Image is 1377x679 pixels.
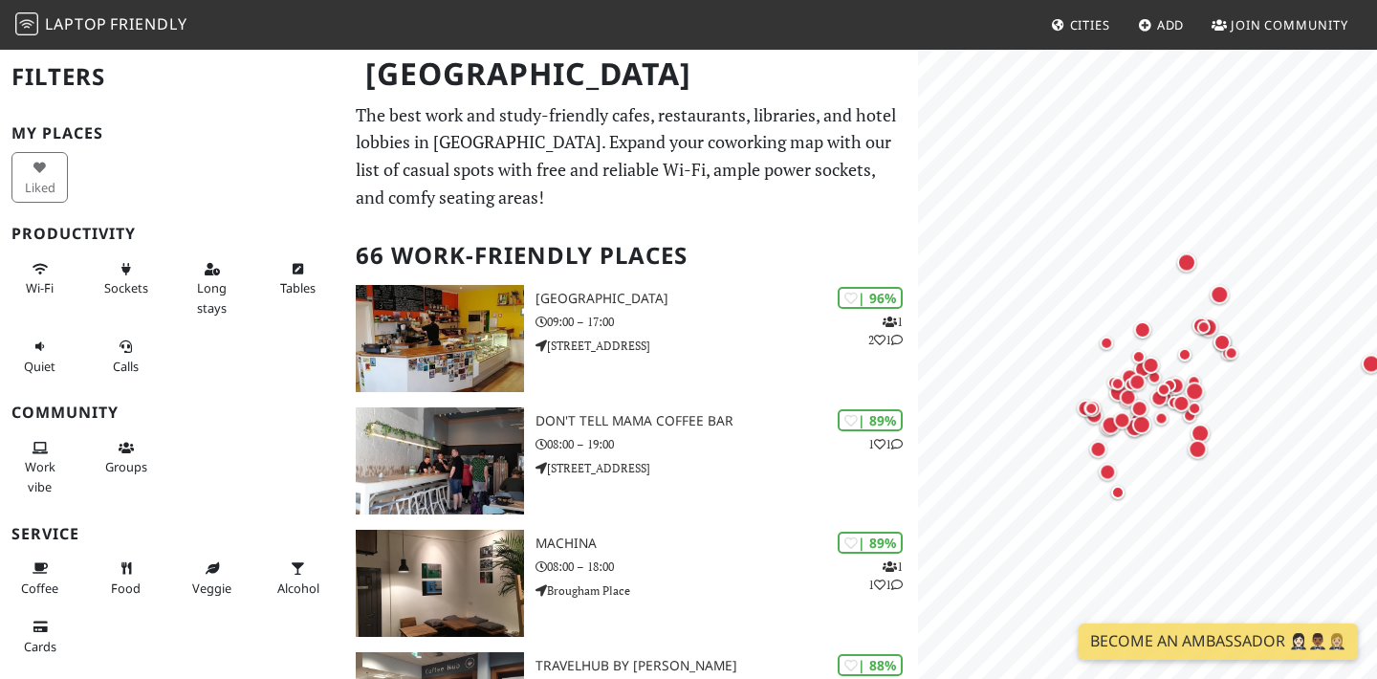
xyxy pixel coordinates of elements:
[98,253,154,304] button: Sockets
[11,124,333,142] h3: My Places
[98,553,154,603] button: Food
[350,48,914,100] h1: [GEOGRAPHIC_DATA]
[11,331,68,382] button: Quiet
[868,435,903,453] p: 1 1
[1095,459,1120,484] div: Map marker
[1173,342,1196,365] div: Map marker
[104,279,148,296] span: Power sockets
[26,279,54,296] span: Stable Wi-Fi
[1157,16,1185,33] span: Add
[1184,435,1211,462] div: Map marker
[356,101,907,211] p: The best work and study-friendly cafes, restaurants, libraries, and hotel lobbies in [GEOGRAPHIC_...
[280,279,316,296] span: Work-friendly tables
[45,13,107,34] span: Laptop
[11,432,68,502] button: Work vibe
[535,536,918,552] h3: Machina
[11,525,333,543] h3: Service
[1152,378,1175,401] div: Map marker
[192,580,231,597] span: Veggie
[1130,8,1192,42] a: Add
[1147,385,1171,410] div: Map marker
[197,279,227,316] span: Long stays
[535,658,918,674] h3: TravelHub by [PERSON_NAME]
[1098,411,1125,438] div: Map marker
[25,458,55,494] span: People working
[1117,364,1142,389] div: Map marker
[838,287,903,309] div: | 96%
[535,291,918,307] h3: [GEOGRAPHIC_DATA]
[105,458,147,475] span: Group tables
[1150,406,1173,429] div: Map marker
[1216,341,1239,364] div: Map marker
[535,558,918,576] p: 08:00 – 18:00
[11,404,333,422] h3: Community
[1158,374,1181,397] div: Map marker
[11,48,333,106] h2: Filters
[11,253,68,304] button: Wi-Fi
[1103,371,1126,394] div: Map marker
[344,530,918,637] a: Machina | 89% 111 Machina 08:00 – 18:00 Brougham Place
[535,581,918,600] p: Brougham Place
[110,13,186,34] span: Friendly
[98,432,154,483] button: Groups
[15,12,38,35] img: LaptopFriendly
[1106,481,1129,504] div: Map marker
[1164,373,1189,398] div: Map marker
[1128,411,1155,438] div: Map marker
[11,225,333,243] h3: Productivity
[1079,624,1358,660] a: Become an Ambassador 🤵🏻‍♀️🤵🏾‍♂️🤵🏼‍♀️
[1183,397,1206,420] div: Map marker
[1070,16,1110,33] span: Cities
[1130,317,1155,341] div: Map marker
[1109,407,1134,432] div: Map marker
[184,253,240,323] button: Long stays
[1120,373,1143,396] div: Map marker
[344,285,918,392] a: North Fort Cafe | 96% 121 [GEOGRAPHIC_DATA] 09:00 – 17:00 [STREET_ADDRESS]
[535,313,918,331] p: 09:00 – 17:00
[1143,365,1166,388] div: Map marker
[535,413,918,429] h3: Don't tell Mama Coffee Bar
[184,553,240,603] button: Veggie
[1173,249,1200,275] div: Map marker
[1080,397,1103,420] div: Map marker
[270,553,326,603] button: Alcohol
[270,253,326,304] button: Tables
[535,459,918,477] p: [STREET_ADDRESS]
[1105,379,1132,405] div: Map marker
[838,532,903,554] div: | 89%
[868,313,903,349] p: 1 2 1
[1183,370,1206,393] div: Map marker
[277,580,319,597] span: Alcohol
[1163,391,1186,414] div: Map marker
[1116,384,1141,409] div: Map marker
[1082,403,1106,427] div: Map marker
[1095,331,1118,354] div: Map marker
[1220,341,1243,364] div: Map marker
[356,530,524,637] img: Machina
[98,331,154,382] button: Calls
[1192,316,1215,339] div: Map marker
[1181,378,1208,405] div: Map marker
[356,227,907,285] h2: 66 Work-Friendly Places
[868,558,903,594] p: 1 1 1
[1231,16,1348,33] span: Join Community
[1210,330,1235,355] div: Map marker
[1165,371,1188,394] div: Map marker
[1187,420,1213,447] div: Map marker
[1127,345,1150,368] div: Map marker
[1206,281,1233,308] div: Map marker
[24,358,55,375] span: Quiet
[1210,329,1235,354] div: Map marker
[356,285,524,392] img: North Fort Cafe
[1169,390,1193,415] div: Map marker
[1204,8,1356,42] a: Join Community
[1085,436,1110,461] div: Map marker
[838,654,903,676] div: | 88%
[1178,404,1201,427] div: Map marker
[1043,8,1118,42] a: Cities
[11,611,68,662] button: Cards
[111,580,141,597] span: Food
[21,580,58,597] span: Coffee
[1073,396,1098,421] div: Map marker
[535,435,918,453] p: 08:00 – 19:00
